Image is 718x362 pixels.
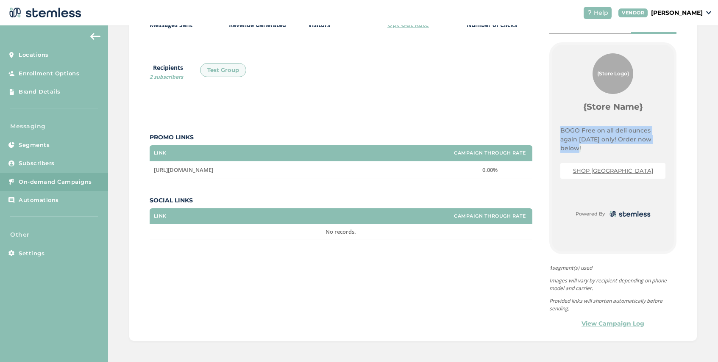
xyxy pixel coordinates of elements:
[154,213,167,219] label: Link
[560,127,651,152] span: BOGO Free on all deli ounces again [DATE] only! Order now below!
[19,69,79,78] span: Enrollment Options
[549,264,552,271] strong: 1
[200,63,246,77] div: Test Group
[150,133,532,142] label: Promo Links
[19,159,55,168] span: Subscribers
[454,213,526,219] label: Campaign Through Rate
[19,196,59,204] span: Automations
[19,51,49,59] span: Locations
[90,33,100,40] img: icon-arrow-back-accent-c549486e.svg
[19,178,92,186] span: On-demand Campaigns
[676,321,718,362] iframe: Chat Widget
[454,150,526,156] label: Campaign Through Rate
[576,210,605,218] small: Powered By
[582,319,644,328] a: View Campaign Log
[150,63,183,81] label: Recipients
[452,166,528,174] label: 0.00%
[706,11,711,14] img: icon_down-arrow-small-66adaf34.svg
[651,8,703,17] p: [PERSON_NAME]
[618,8,648,17] div: VENDOR
[154,166,213,174] span: [URL][DOMAIN_NAME]
[573,167,653,174] a: SHOP [GEOGRAPHIC_DATA]
[19,249,45,258] span: Settings
[7,4,81,21] img: logo-dark-0685b13c.svg
[608,209,651,219] img: logo-dark-0685b13c.svg
[549,277,676,292] p: Images will vary by recipient depending on phone model and carrier.
[19,88,61,96] span: Brand Details
[549,297,676,312] p: Provided links will shorten automatically before sending.
[154,166,443,174] label: https://www.mosesroses.com/order-online/waterford-mi
[583,101,643,113] label: {Store Name}
[594,8,608,17] span: Help
[587,10,592,15] img: icon-help-white-03924b79.svg
[549,264,676,272] span: segment(s) used
[150,73,183,80] span: 2 subscribers
[482,166,498,174] span: 0.00%
[19,141,50,149] span: Segments
[597,70,629,77] span: {Store Logo}
[154,150,167,156] label: Link
[326,228,356,235] span: No records.
[150,196,532,205] label: Social Links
